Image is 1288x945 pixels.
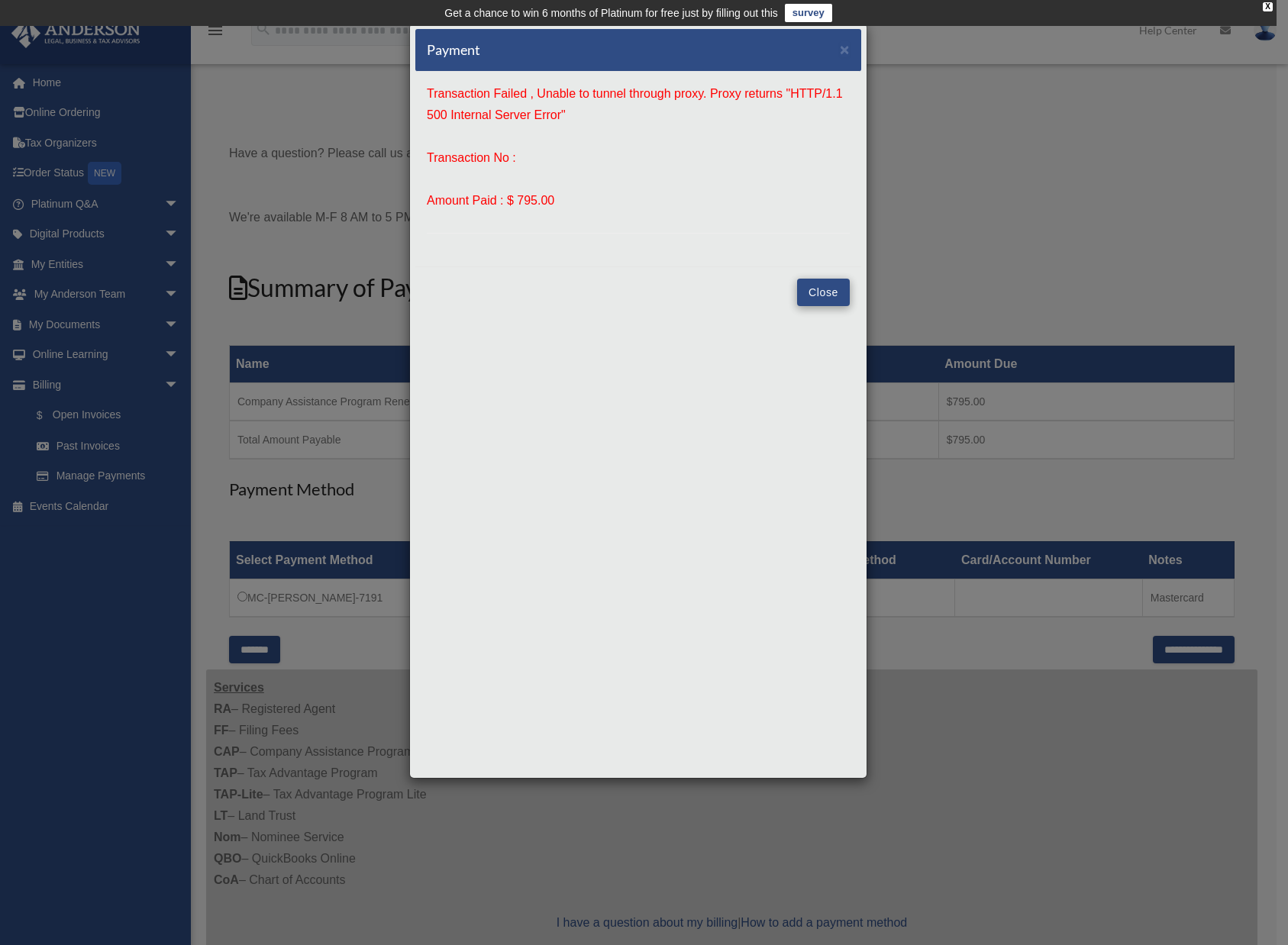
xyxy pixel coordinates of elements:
[427,190,850,211] p: Amount Paid : $ 795.00
[427,83,850,126] p: Transaction Failed , Unable to tunnel through proxy. Proxy returns "HTTP/1.1 500 Internal Server ...
[427,147,850,169] p: Transaction No :
[840,41,850,57] button: Close
[797,279,850,306] button: Close
[840,40,850,58] span: ×
[427,40,480,60] h5: Payment
[785,4,832,22] a: survey
[1263,2,1273,11] div: close
[444,4,778,22] div: Get a chance to win 6 months of Platinum for free just by filling out this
